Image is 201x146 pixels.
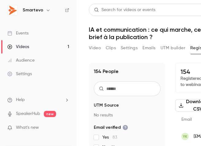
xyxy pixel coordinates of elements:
[16,97,25,103] span: Help
[8,5,17,15] img: Smartevo
[106,43,116,53] button: Clips
[16,124,39,131] span: What's new
[102,134,117,140] span: Yes
[112,135,117,140] span: 83
[181,117,192,122] span: Email
[7,44,29,50] div: Videos
[7,57,35,63] div: Audience
[7,97,69,103] li: help-dropdown-opener
[142,43,155,53] button: Emails
[44,111,56,117] span: new
[183,134,187,139] span: YK
[94,112,161,118] p: No results
[7,71,32,77] div: Settings
[23,7,43,13] h6: Smartevo
[161,43,185,53] button: UTM builder
[94,7,155,13] div: Search for videos or events
[89,43,101,53] button: Video
[94,102,119,108] span: UTM Source
[16,111,40,117] a: SpeakerHub
[121,43,138,53] button: Settings
[94,124,128,131] span: Email verified
[94,68,119,75] h1: 154 People
[7,30,28,36] div: Events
